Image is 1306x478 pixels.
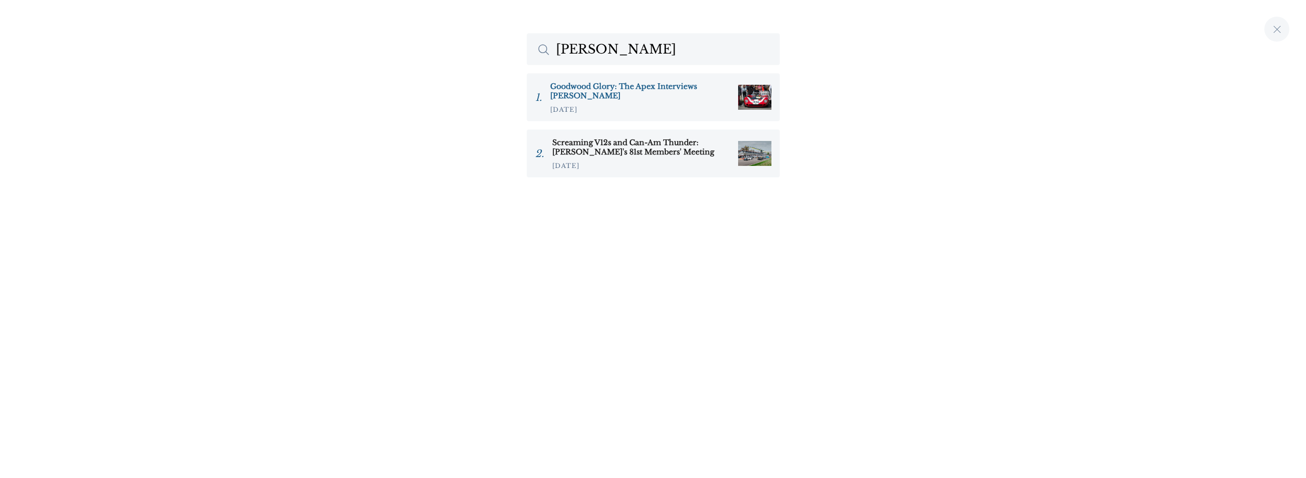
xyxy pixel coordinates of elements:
h3: Goodwood Glory: The Apex Interviews [PERSON_NAME] [550,82,730,100]
a: Goodwood Glory: The Apex Interviews [PERSON_NAME] [DATE] [527,73,780,121]
h3: Screaming V12s and Can-Am Thunder: [PERSON_NAME]'s 81st Members' Meeting [552,138,730,157]
a: Screaming V12s and Can-Am Thunder: [PERSON_NAME]'s 81st Members' Meeting [DATE] [527,130,780,177]
time: [DATE] [550,106,577,113]
input: Search The Apex by Custodian [527,33,780,65]
time: [DATE] [552,162,579,170]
